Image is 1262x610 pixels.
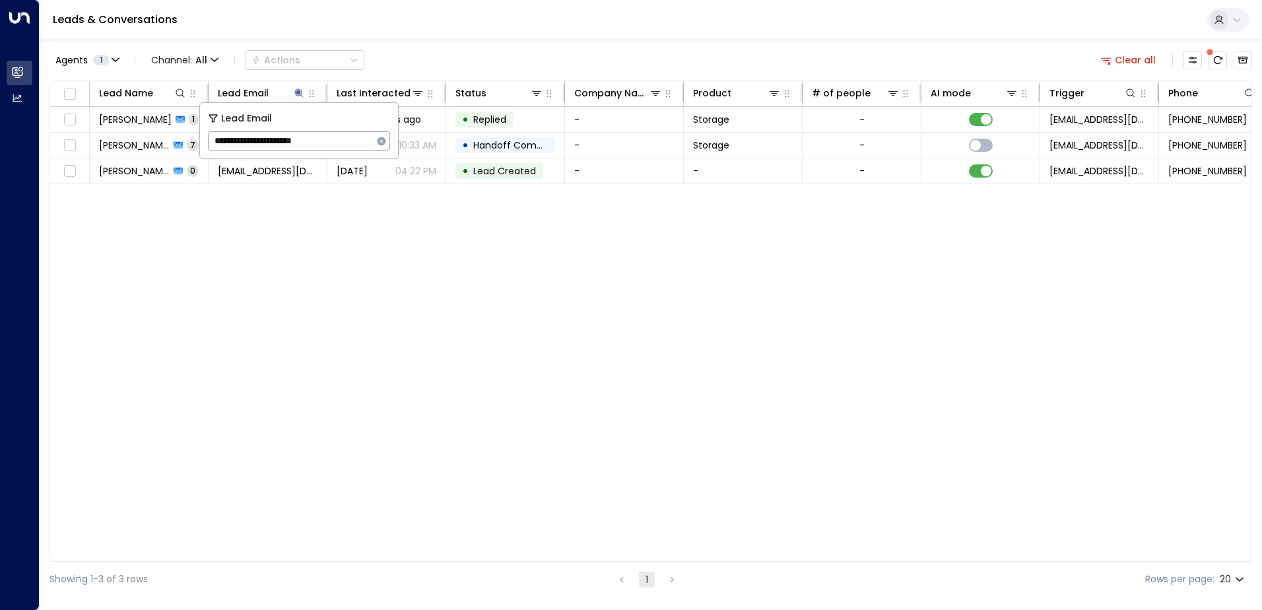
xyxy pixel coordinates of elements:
[61,163,78,180] span: Toggle select row
[639,572,655,588] button: page 1
[473,164,536,178] span: Lead Created
[251,54,300,66] div: Actions
[565,107,684,132] td: -
[61,112,78,128] span: Toggle select row
[1234,51,1252,69] button: Archived Leads
[99,164,170,178] span: Chris Gillian
[99,85,187,101] div: Lead Name
[1049,139,1149,152] span: leads@space-station.co.uk
[574,85,662,101] div: Company Name
[395,164,436,178] p: 04:22 PM
[462,134,469,156] div: •
[218,85,306,101] div: Lead Email
[337,85,424,101] div: Last Interacted
[1168,85,1198,101] div: Phone
[1049,164,1149,178] span: leads@space-station.co.uk
[1168,113,1247,126] span: +447442923388
[218,164,317,178] span: chrisrgillian@gmail.com
[246,50,364,70] div: Button group with a nested menu
[218,85,269,101] div: Lead Email
[187,139,199,151] span: 7
[53,12,178,27] a: Leads & Conversations
[859,113,865,126] div: -
[55,55,88,65] span: Agents
[859,164,865,178] div: -
[1049,113,1149,126] span: leads@space-station.co.uk
[99,85,153,101] div: Lead Name
[693,113,729,126] span: Storage
[221,111,272,126] span: Lead Email
[99,139,170,152] span: Chris Gillian
[684,158,803,184] td: -
[99,113,172,126] span: Chris Gillian
[1168,85,1256,101] div: Phone
[187,165,199,176] span: 0
[613,571,681,588] nav: pagination navigation
[246,50,364,70] button: Actions
[462,160,469,182] div: •
[693,85,781,101] div: Product
[462,108,469,131] div: •
[1183,51,1202,69] button: Customize
[931,85,971,101] div: AI mode
[61,137,78,154] span: Toggle select row
[1209,51,1227,69] span: There are new threads available. Refresh the grid to view the latest updates.
[1168,164,1247,178] span: +447442923388
[574,85,649,101] div: Company Name
[61,86,78,102] span: Toggle select all
[693,85,731,101] div: Product
[1145,572,1214,586] label: Rows per page:
[1096,51,1162,69] button: Clear all
[812,85,871,101] div: # of people
[473,113,506,126] span: Replied
[189,114,198,125] span: 1
[931,85,1018,101] div: AI mode
[565,158,684,184] td: -
[473,139,566,152] span: Handoff Completed
[50,51,124,69] button: Agents1
[455,85,486,101] div: Status
[693,139,729,152] span: Storage
[146,51,224,69] span: Channel:
[399,139,436,152] p: 10:33 AM
[812,85,900,101] div: # of people
[565,133,684,158] td: -
[455,85,543,101] div: Status
[1049,85,1084,101] div: Trigger
[337,164,368,178] span: Sep 06, 2025
[50,572,148,586] div: Showing 1-3 of 3 rows
[337,85,411,101] div: Last Interacted
[195,55,207,65] span: All
[1049,85,1137,101] div: Trigger
[859,139,865,152] div: -
[93,55,109,65] span: 1
[146,51,224,69] button: Channel:All
[1220,570,1247,589] div: 20
[1168,139,1247,152] span: +447442923388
